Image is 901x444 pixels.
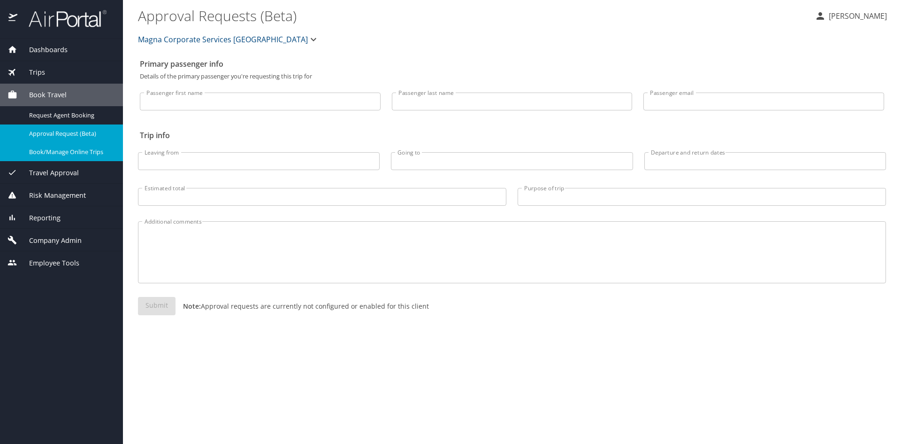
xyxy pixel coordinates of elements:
[826,10,887,22] p: [PERSON_NAME]
[17,213,61,223] span: Reporting
[140,128,884,143] h2: Trip info
[134,30,323,49] button: Magna Corporate Services [GEOGRAPHIC_DATA]
[17,45,68,55] span: Dashboards
[29,148,112,156] span: Book/Manage Online Trips
[176,301,429,311] p: Approval requests are currently not configured or enabled for this client
[8,9,18,28] img: icon-airportal.png
[18,9,107,28] img: airportal-logo.png
[811,8,891,24] button: [PERSON_NAME]
[138,1,807,30] h1: Approval Requests (Beta)
[17,90,67,100] span: Book Travel
[17,235,82,246] span: Company Admin
[138,33,308,46] span: Magna Corporate Services [GEOGRAPHIC_DATA]
[17,67,45,78] span: Trips
[17,258,79,268] span: Employee Tools
[29,129,112,138] span: Approval Request (Beta)
[183,302,201,311] strong: Note:
[140,56,884,71] h2: Primary passenger info
[17,190,86,201] span: Risk Management
[29,111,112,120] span: Request Agent Booking
[17,168,79,178] span: Travel Approval
[140,73,884,79] p: Details of the primary passenger you're requesting this trip for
